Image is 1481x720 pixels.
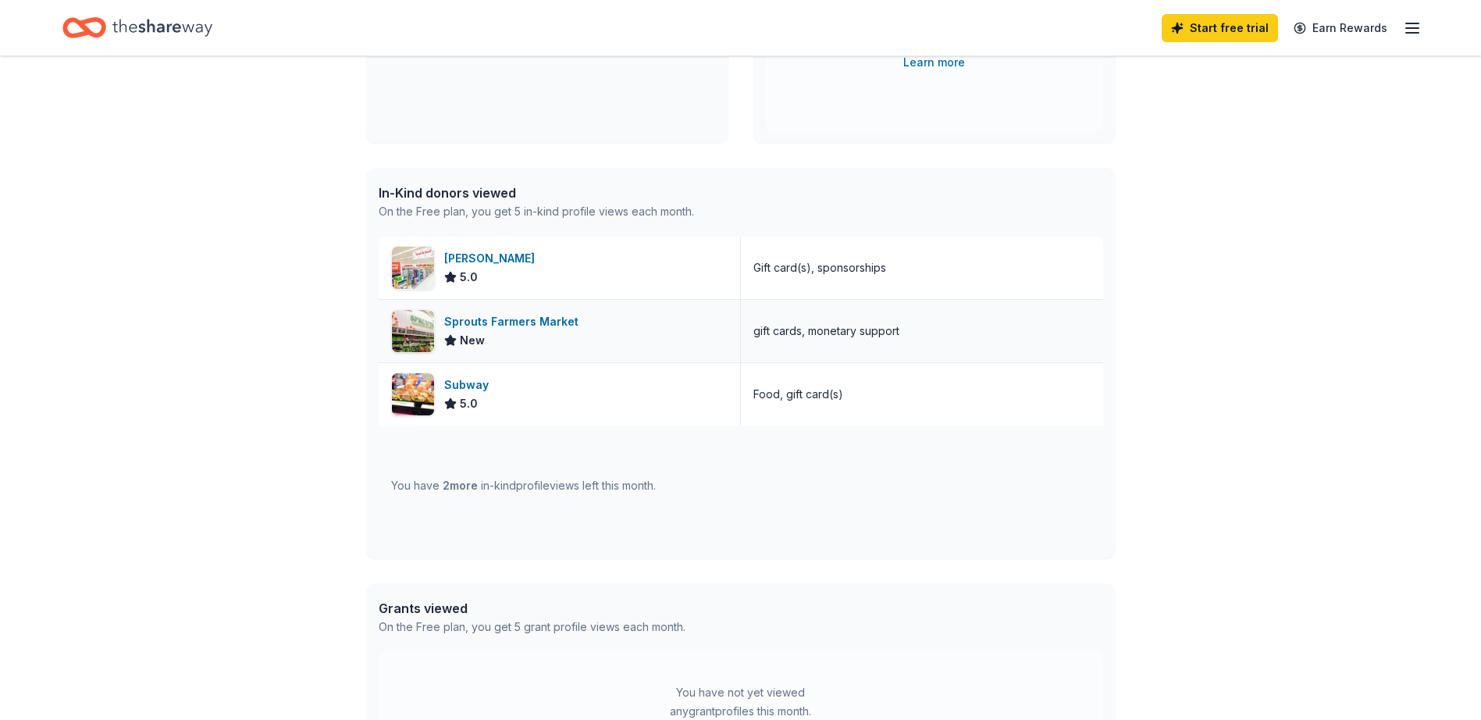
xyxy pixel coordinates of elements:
[379,618,685,636] div: On the Free plan, you get 5 grant profile views each month.
[444,376,495,394] div: Subway
[379,184,694,202] div: In-Kind donors viewed
[379,202,694,221] div: On the Free plan, you get 5 in-kind profile views each month.
[392,373,434,415] img: Image for Subway
[391,476,656,495] div: You have in-kind profile views left this month.
[62,9,212,46] a: Home
[753,258,886,277] div: Gift card(s), sponsorships
[1162,14,1278,42] a: Start free trial
[460,331,485,350] span: New
[1284,14,1397,42] a: Earn Rewards
[392,247,434,289] img: Image for Winn-Dixie
[753,385,843,404] div: Food, gift card(s)
[444,312,585,331] div: Sprouts Farmers Market
[443,479,478,492] span: 2 more
[753,322,899,340] div: gift cards, monetary support
[392,310,434,352] img: Image for Sprouts Farmers Market
[444,249,541,268] div: [PERSON_NAME]
[460,394,478,413] span: 5.0
[460,268,478,287] span: 5.0
[379,599,685,618] div: Grants viewed
[903,53,965,72] a: Learn more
